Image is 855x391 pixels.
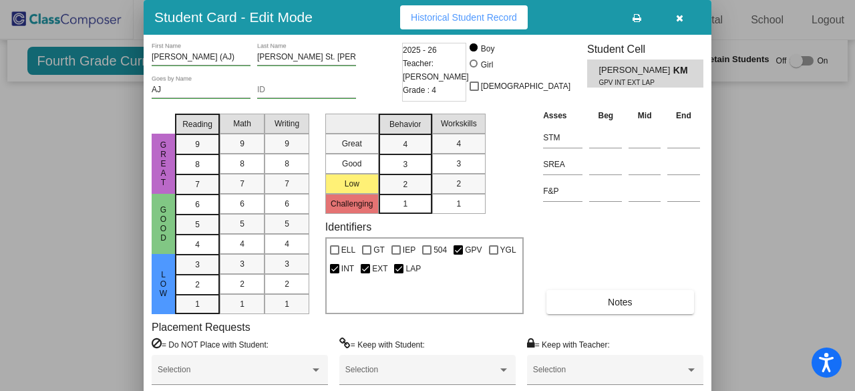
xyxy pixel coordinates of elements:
[543,181,582,201] input: assessment
[233,118,251,130] span: Math
[527,338,610,351] label: = Keep with Teacher:
[372,261,387,277] span: EXT
[587,43,703,55] h3: Student Cell
[285,178,289,190] span: 7
[182,118,212,130] span: Reading
[608,297,633,307] span: Notes
[285,158,289,170] span: 8
[480,43,495,55] div: Boy
[195,178,200,190] span: 7
[240,278,244,290] span: 2
[389,118,421,130] span: Behavior
[456,138,461,150] span: 4
[195,199,200,211] span: 6
[465,242,482,258] span: GPV
[240,258,244,270] span: 3
[195,158,200,170] span: 8
[240,238,244,250] span: 4
[540,108,586,123] th: Asses
[325,221,371,233] label: Identifiers
[240,218,244,230] span: 5
[500,242,516,258] span: YGL
[543,128,582,148] input: assessment
[625,108,664,123] th: Mid
[195,239,200,251] span: 4
[403,198,407,210] span: 1
[456,198,461,210] span: 1
[240,198,244,210] span: 6
[341,261,354,277] span: INT
[158,140,170,187] span: Great
[598,63,673,78] span: [PERSON_NAME] ([PERSON_NAME]) [PERSON_NAME] St. [PERSON_NAME] ([PERSON_NAME])
[456,178,461,190] span: 2
[405,261,421,277] span: LAP
[403,84,436,97] span: Grade : 4
[400,5,528,29] button: Historical Student Record
[195,298,200,310] span: 1
[275,118,299,130] span: Writing
[341,242,355,258] span: ELL
[373,242,385,258] span: GT
[403,43,437,57] span: 2025 - 26
[158,270,170,298] span: Low
[285,138,289,150] span: 9
[480,59,494,71] div: Girl
[240,298,244,310] span: 1
[403,158,407,170] span: 3
[664,108,703,123] th: End
[403,138,407,150] span: 4
[154,9,313,25] h3: Student Card - Edit Mode
[481,78,570,94] span: [DEMOGRAPHIC_DATA]
[403,57,469,84] span: Teacher: [PERSON_NAME]
[195,259,200,271] span: 3
[403,178,407,190] span: 2
[240,178,244,190] span: 7
[152,321,250,334] label: Placement Requests
[543,154,582,174] input: assessment
[339,338,425,351] label: = Keep with Student:
[152,338,269,351] label: = Do NOT Place with Student:
[240,138,244,150] span: 9
[403,242,415,258] span: IEP
[285,238,289,250] span: 4
[598,78,663,88] span: GPV INT EXT LAP
[195,138,200,150] span: 9
[285,278,289,290] span: 2
[195,219,200,231] span: 5
[195,279,200,291] span: 2
[285,218,289,230] span: 5
[285,198,289,210] span: 6
[158,205,170,243] span: Good
[434,242,447,258] span: 504
[673,63,692,78] span: KM
[456,158,461,170] span: 3
[240,158,244,170] span: 8
[546,290,693,314] button: Notes
[152,86,250,95] input: goes by name
[441,118,477,130] span: Workskills
[411,12,517,23] span: Historical Student Record
[285,298,289,310] span: 1
[285,258,289,270] span: 3
[586,108,625,123] th: Beg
